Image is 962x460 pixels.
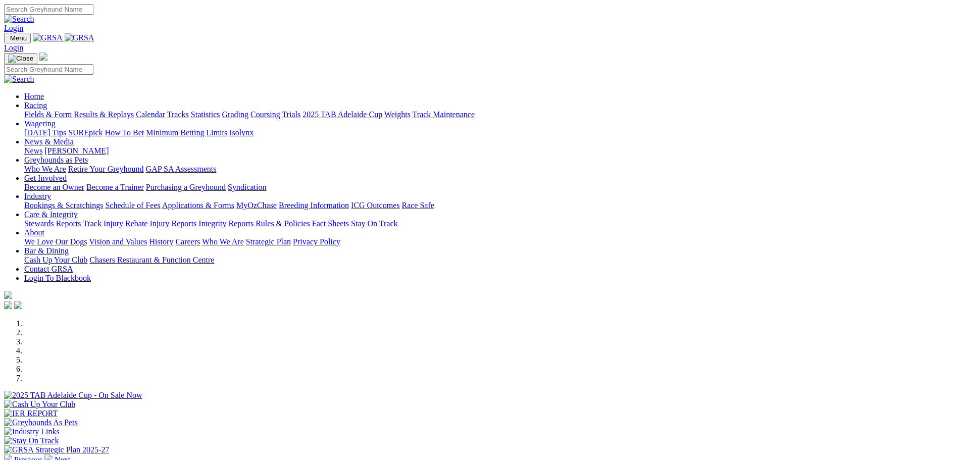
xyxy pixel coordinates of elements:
img: Stay On Track [4,436,59,445]
a: Fields & Form [24,110,72,119]
a: Tracks [167,110,189,119]
div: About [24,237,958,246]
img: IER REPORT [4,409,58,418]
a: Home [24,92,44,100]
a: Schedule of Fees [105,201,160,210]
a: Retire Your Greyhound [68,165,144,173]
img: Greyhounds As Pets [4,418,78,427]
button: Toggle navigation [4,53,37,64]
a: Who We Are [24,165,66,173]
a: Results & Replays [74,110,134,119]
a: Who We Are [202,237,244,246]
img: GRSA [65,33,94,42]
a: Isolynx [229,128,254,137]
a: Login To Blackbook [24,274,91,282]
a: Bookings & Scratchings [24,201,103,210]
a: Rules & Policies [256,219,310,228]
a: Applications & Forms [162,201,234,210]
a: SUREpick [68,128,103,137]
div: Racing [24,110,958,119]
a: Weights [384,110,411,119]
button: Toggle navigation [4,33,31,43]
a: Syndication [228,183,266,191]
a: Privacy Policy [293,237,340,246]
div: Bar & Dining [24,255,958,265]
a: Minimum Betting Limits [146,128,227,137]
img: Industry Links [4,427,60,436]
img: twitter.svg [14,301,22,309]
a: 2025 TAB Adelaide Cup [302,110,382,119]
div: News & Media [24,146,958,156]
a: We Love Our Dogs [24,237,87,246]
a: Purchasing a Greyhound [146,183,226,191]
a: Cash Up Your Club [24,255,87,264]
img: Search [4,75,34,84]
a: MyOzChase [236,201,277,210]
a: Racing [24,101,47,110]
img: Search [4,15,34,24]
a: GAP SA Assessments [146,165,217,173]
a: Care & Integrity [24,210,78,219]
div: Wagering [24,128,958,137]
a: Injury Reports [149,219,196,228]
a: Fact Sheets [312,219,349,228]
a: Contact GRSA [24,265,73,273]
span: Menu [10,34,27,42]
a: [PERSON_NAME] [44,146,109,155]
div: Get Involved [24,183,958,192]
a: About [24,228,44,237]
a: Race Safe [401,201,434,210]
input: Search [4,64,93,75]
a: Grading [222,110,248,119]
a: News & Media [24,137,74,146]
a: Strategic Plan [246,237,291,246]
a: Get Involved [24,174,67,182]
a: Bar & Dining [24,246,69,255]
div: Greyhounds as Pets [24,165,958,174]
a: Greyhounds as Pets [24,156,88,164]
a: Vision and Values [89,237,147,246]
a: How To Bet [105,128,144,137]
a: Chasers Restaurant & Function Centre [89,255,214,264]
a: Breeding Information [279,201,349,210]
img: logo-grsa-white.png [39,53,47,61]
a: Wagering [24,119,56,128]
img: logo-grsa-white.png [4,291,12,299]
a: [DATE] Tips [24,128,66,137]
a: Industry [24,192,51,200]
img: 2025 TAB Adelaide Cup - On Sale Now [4,391,142,400]
a: Trials [282,110,300,119]
img: facebook.svg [4,301,12,309]
a: Calendar [136,110,165,119]
img: Cash Up Your Club [4,400,75,409]
a: Integrity Reports [198,219,254,228]
a: News [24,146,42,155]
a: Stewards Reports [24,219,81,228]
a: Coursing [250,110,280,119]
a: Track Injury Rebate [83,219,147,228]
a: Login [4,43,23,52]
a: ICG Outcomes [351,201,399,210]
a: Careers [175,237,200,246]
input: Search [4,4,93,15]
a: Statistics [191,110,220,119]
a: History [149,237,173,246]
a: Become an Owner [24,183,84,191]
a: Become a Trainer [86,183,144,191]
a: Stay On Track [351,219,397,228]
a: Login [4,24,23,32]
div: Industry [24,201,958,210]
img: Close [8,55,33,63]
img: GRSA [33,33,63,42]
a: Track Maintenance [413,110,475,119]
div: Care & Integrity [24,219,958,228]
img: GRSA Strategic Plan 2025-27 [4,445,109,454]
